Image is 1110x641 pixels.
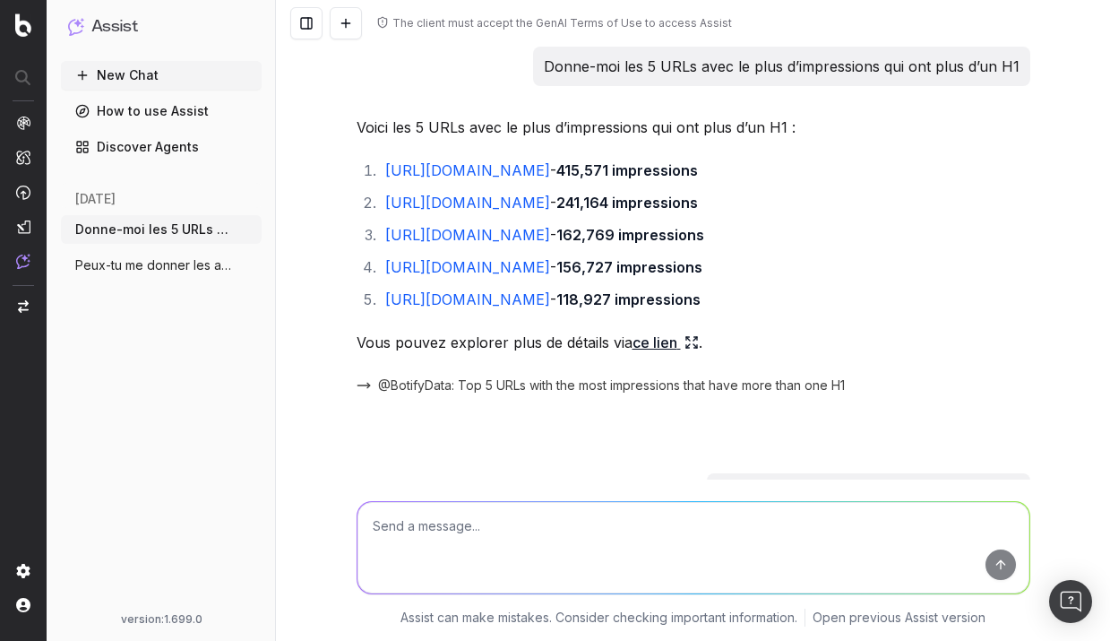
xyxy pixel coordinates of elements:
li: - [380,222,1030,247]
button: Assist [68,14,254,39]
img: Analytics [16,116,30,130]
h1: Assist [91,14,138,39]
strong: 415,571 impressions [556,161,698,179]
a: Discover Agents [61,133,262,161]
a: [URL][DOMAIN_NAME] [385,290,550,308]
button: Donne-moi les 5 URLs avec le plus d’impr [61,215,262,244]
a: [URL][DOMAIN_NAME] [385,258,550,276]
button: New Chat [61,61,262,90]
p: Donne-moi les 5 URLs avec le plus d’impressions qui ont plus d’un H1 [544,54,1020,79]
strong: 241,164 impressions [556,194,698,212]
li: - [380,190,1030,215]
img: Botify logo [15,13,31,37]
a: [URL][DOMAIN_NAME] [385,194,550,212]
img: Assist [16,254,30,269]
li: - [380,287,1030,312]
a: ce lien [632,330,699,355]
img: Switch project [18,300,29,313]
p: Vous pouvez explorer plus de détails via . [357,330,1030,355]
img: My account [16,598,30,612]
a: [URL][DOMAIN_NAME] [385,226,550,244]
span: [DATE] [75,190,116,208]
span: Donne-moi les 5 URLs avec le plus d’impr [75,221,233,238]
li: - [380,158,1030,183]
button: Peux-tu me donner les ancres de textes d [61,251,262,280]
button: @BotifyData: Top 5 URLs with the most impressions that have more than one H1 [357,377,866,394]
a: How to use Assist [61,97,262,126]
img: Setting [16,564,30,578]
a: Open previous Assist version [813,609,985,627]
img: Assist [68,18,84,35]
img: Intelligence [16,150,30,165]
div: Open Intercom Messenger [1049,580,1092,623]
p: Voici les 5 URLs avec le plus d’impressions qui ont plus d’un H1 : [357,115,1030,140]
strong: 118,927 impressions [556,290,701,308]
div: The client must accept the GenAI Terms of Use to access Assist [392,16,732,30]
img: Studio [16,220,30,234]
span: @BotifyData: Top 5 URLs with the most impressions that have more than one H1 [378,377,845,394]
a: [URL][DOMAIN_NAME] [385,161,550,179]
p: Assist can make mistakes. Consider checking important information. [400,609,797,627]
li: - [380,255,1030,280]
img: Activation [16,185,30,200]
div: version: 1.699.0 [68,612,254,627]
strong: 162,769 impressions [556,226,704,244]
span: Peux-tu me donner les ancres de textes d [75,256,233,274]
strong: 156,727 impressions [556,258,702,276]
